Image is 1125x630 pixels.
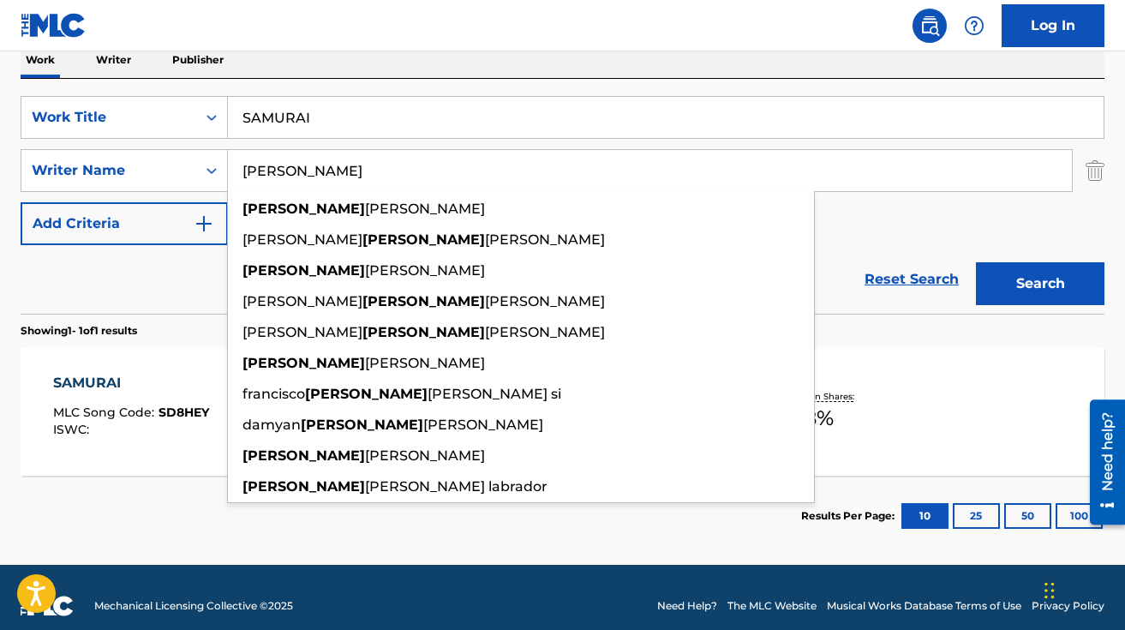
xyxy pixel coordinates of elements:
img: Delete Criterion [1086,149,1104,192]
button: 10 [901,503,948,529]
span: MLC Song Code : [53,405,159,420]
a: Log In [1002,4,1104,47]
strong: [PERSON_NAME] [362,324,485,340]
button: Search [976,262,1104,305]
strong: [PERSON_NAME] [242,262,365,279]
p: Results Per Page: [801,508,899,524]
div: SAMURAI [53,373,209,393]
iframe: Resource Center [1077,393,1125,531]
button: 100 [1056,503,1103,529]
span: [PERSON_NAME] [365,262,485,279]
button: 50 [1004,503,1051,529]
p: Writer [91,42,136,78]
span: [PERSON_NAME] [242,231,362,248]
div: Widget de chat [1039,548,1125,630]
div: Arrastrar [1044,565,1055,616]
strong: [PERSON_NAME] [362,293,485,309]
span: [PERSON_NAME] si [428,386,561,402]
span: damyan [242,417,301,433]
strong: [PERSON_NAME] [305,386,428,402]
strong: [PERSON_NAME] [301,417,423,433]
a: Privacy Policy [1032,598,1104,614]
span: SD8HEY [159,405,209,420]
a: Need Help? [657,598,717,614]
span: francisco [242,386,305,402]
div: Work Title [32,107,186,128]
span: [PERSON_NAME] [242,324,362,340]
img: 9d2ae6d4665cec9f34b9.svg [194,213,214,234]
span: [PERSON_NAME] [485,231,605,248]
span: [PERSON_NAME] [485,293,605,309]
span: [PERSON_NAME] [242,293,362,309]
div: Writer Name [32,160,186,181]
span: [PERSON_NAME] [485,324,605,340]
span: Mechanical Licensing Collective © 2025 [94,598,293,614]
a: Musical Works Database Terms of Use [827,598,1021,614]
span: ISWC : [53,422,93,437]
a: SAMURAIMLC Song Code:SD8HEYISWC:Writers (2)[PERSON_NAME], [PERSON_NAME]Recording Artists (100)[GE... [21,347,1104,476]
button: 25 [953,503,1000,529]
span: [PERSON_NAME] [365,447,485,464]
span: [PERSON_NAME] [365,201,485,217]
span: [PERSON_NAME] labrador [365,478,548,495]
strong: [PERSON_NAME] [242,447,365,464]
a: Reset Search [856,261,967,298]
a: The MLC Website [727,598,817,614]
a: Public Search [913,9,947,43]
span: [PERSON_NAME] [423,417,543,433]
button: Add Criteria [21,202,228,245]
p: Work [21,42,60,78]
img: search [919,15,940,36]
p: Showing 1 - 1 of 1 results [21,323,137,339]
strong: [PERSON_NAME] [242,355,365,371]
img: MLC Logo [21,13,87,38]
p: Publisher [167,42,229,78]
img: logo [21,596,74,616]
span: [PERSON_NAME] [365,355,485,371]
form: Search Form [21,96,1104,314]
strong: [PERSON_NAME] [242,201,365,217]
strong: [PERSON_NAME] [242,478,365,495]
div: Help [957,9,991,43]
iframe: Chat Widget [1039,548,1125,630]
img: help [964,15,984,36]
strong: [PERSON_NAME] [362,231,485,248]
